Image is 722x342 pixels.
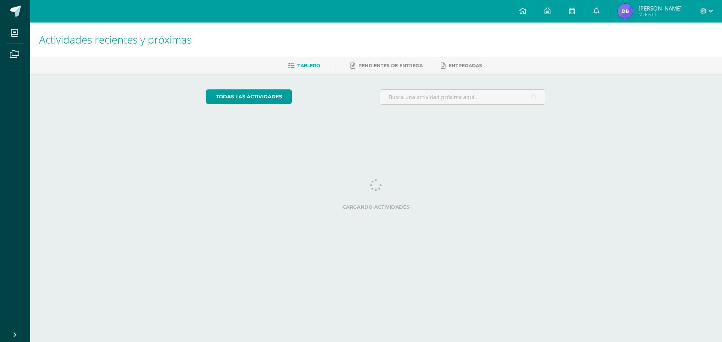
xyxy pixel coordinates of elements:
span: Mi Perfil [639,11,682,18]
span: [PERSON_NAME] [639,5,682,12]
a: Entregadas [441,60,482,72]
span: Actividades recientes y próximas [39,32,192,47]
img: 1db98052dca881449f0211f5f787ea0a.png [618,4,633,19]
a: todas las Actividades [206,89,292,104]
a: Tablero [288,60,320,72]
span: Pendientes de entrega [358,63,423,68]
label: Cargando actividades [206,204,546,210]
input: Busca una actividad próxima aquí... [379,90,546,104]
span: Entregadas [449,63,482,68]
span: Tablero [297,63,320,68]
a: Pendientes de entrega [350,60,423,72]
